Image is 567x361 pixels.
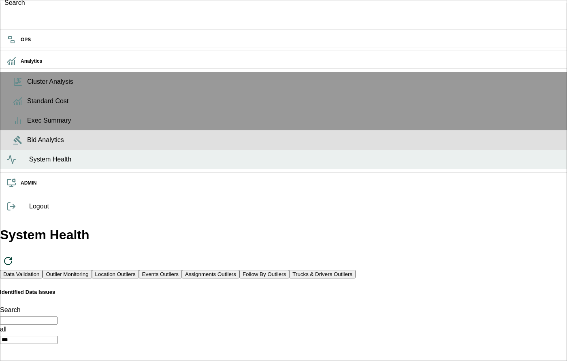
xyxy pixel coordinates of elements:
[182,270,239,278] button: Assignments Outliers
[27,96,561,106] span: Standard Cost
[92,270,139,278] button: Location Outliers
[29,202,561,211] span: Logout
[27,77,561,87] span: Cluster Analysis
[139,270,182,278] button: Events Outliers
[21,179,561,187] h6: ADMIN
[27,135,561,145] span: Bid Analytics
[29,155,561,164] span: System Health
[239,270,289,278] button: Follow By Outliers
[43,270,92,278] button: Outlier Monitoring
[21,57,561,65] h6: Analytics
[21,36,561,44] h6: OPS
[289,270,356,278] button: Trucks & Drivers Outliers
[27,116,561,125] span: Exec Summary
